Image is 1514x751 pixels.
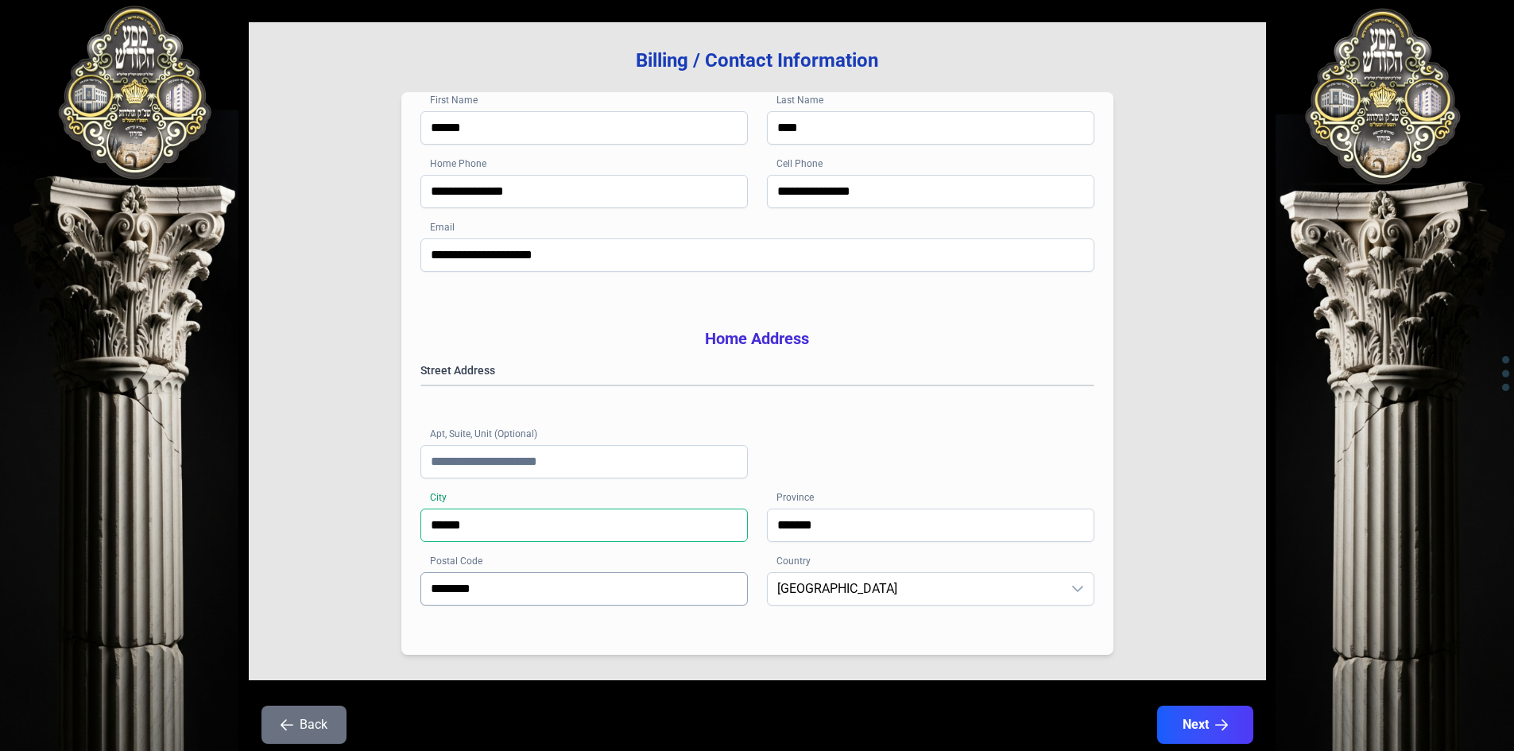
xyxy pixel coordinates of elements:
[274,48,1241,73] h3: Billing / Contact Information
[420,362,1094,378] label: Street Address
[1157,706,1253,744] button: Next
[1062,573,1094,605] div: dropdown trigger
[768,573,1062,605] span: United Kingdom
[261,706,347,744] button: Back
[420,327,1094,350] h3: Home Address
